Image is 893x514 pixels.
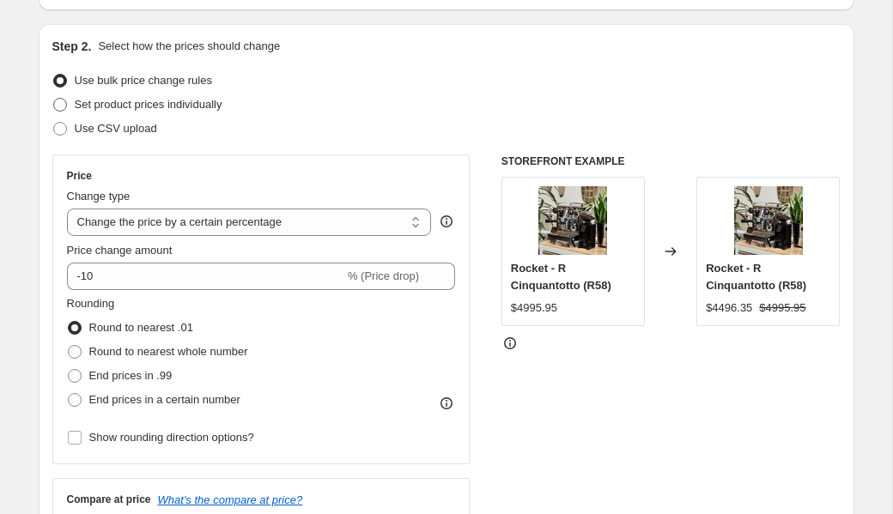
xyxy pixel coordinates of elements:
span: $4995.95 [759,301,805,314]
div: help [438,213,455,230]
span: Show rounding direction options? [89,431,254,444]
span: Use bulk price change rules [75,74,212,87]
span: Round to nearest whole number [89,345,248,358]
button: What's the compare at price? [158,493,303,506]
h2: Step 2. [52,38,92,55]
img: rocket-r-cinquantotto-r58-259058_80x.jpg [538,186,607,255]
span: Rocket - R Cinquantotto (R58) [511,262,611,292]
p: Select how the prices should change [98,38,280,55]
img: rocket-r-cinquantotto-r58-259058_80x.jpg [734,186,803,255]
span: Set product prices individually [75,98,222,111]
span: Change type [67,190,131,203]
span: End prices in a certain number [89,393,240,406]
span: Use CSV upload [75,122,157,135]
span: $4995.95 [511,301,557,314]
h3: Compare at price [67,493,151,506]
input: -15 [67,263,344,290]
span: Rounding [67,297,115,310]
span: % (Price drop) [348,269,419,282]
h6: STOREFRONT EXAMPLE [501,154,841,168]
span: $4496.35 [706,301,752,314]
span: Round to nearest .01 [89,321,193,334]
span: Rocket - R Cinquantotto (R58) [706,262,806,292]
span: Price change amount [67,244,173,257]
h3: Price [67,169,92,183]
span: End prices in .99 [89,369,173,382]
